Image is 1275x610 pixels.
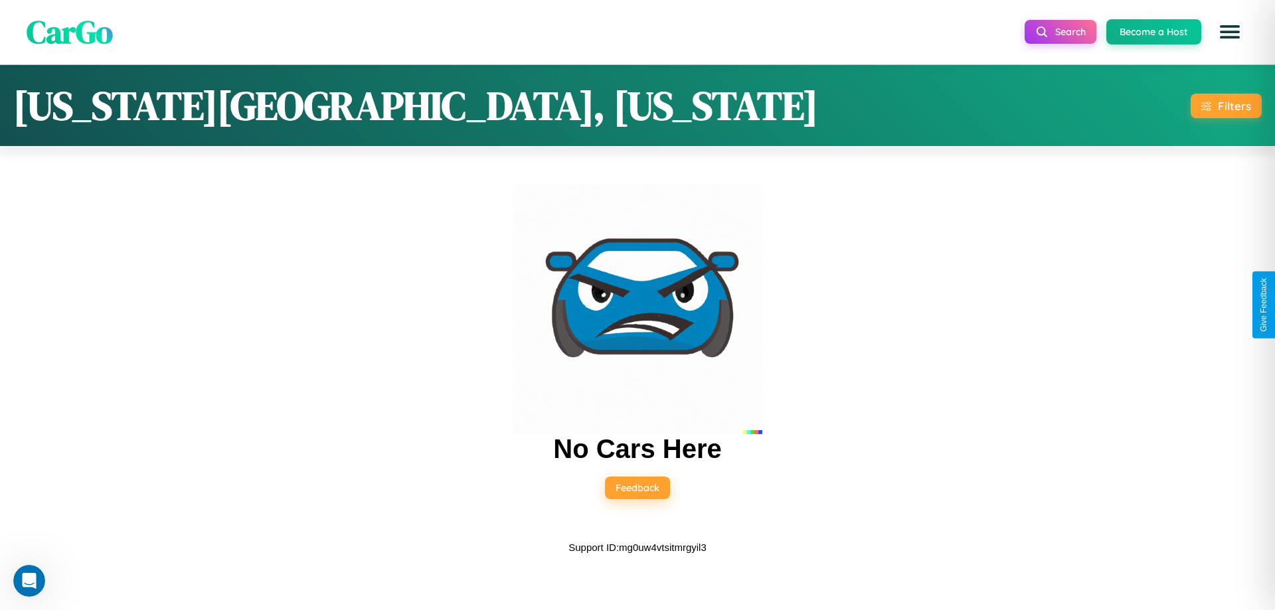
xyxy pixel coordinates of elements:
[13,78,818,133] h1: [US_STATE][GEOGRAPHIC_DATA], [US_STATE]
[1211,13,1248,50] button: Open menu
[1055,26,1086,38] span: Search
[605,477,670,499] button: Feedback
[1025,20,1096,44] button: Search
[1106,19,1201,44] button: Become a Host
[1218,99,1251,113] div: Filters
[568,538,707,556] p: Support ID: mg0uw4vtsitmrgyil3
[1191,94,1262,118] button: Filters
[553,434,721,464] h2: No Cars Here
[1259,278,1268,332] div: Give Feedback
[27,10,113,54] span: CarGo
[513,185,762,434] img: car
[13,565,45,597] iframe: Intercom live chat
